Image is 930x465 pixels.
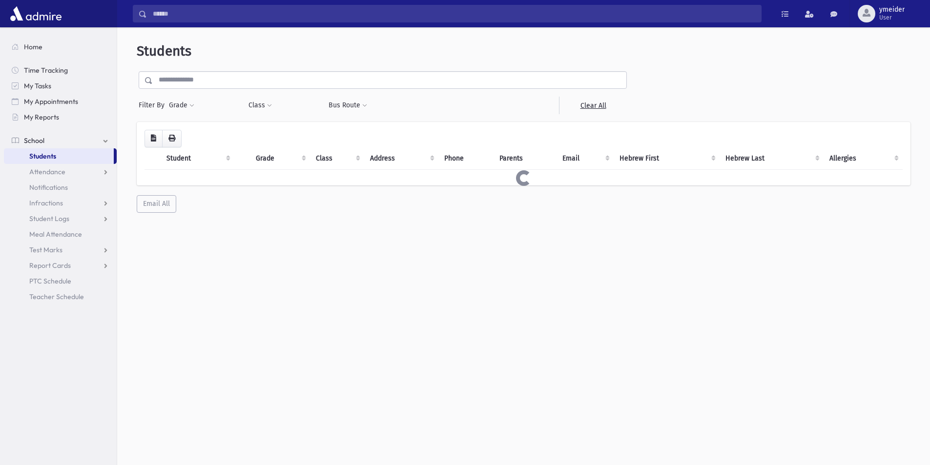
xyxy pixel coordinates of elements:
a: My Reports [4,109,117,125]
th: Student [161,147,234,170]
span: User [879,14,905,21]
span: Test Marks [29,245,62,254]
a: School [4,133,117,148]
button: CSV [145,130,163,147]
a: Meal Attendance [4,226,117,242]
button: Email All [137,195,176,213]
a: Notifications [4,180,117,195]
a: Student Logs [4,211,117,226]
span: Teacher Schedule [29,292,84,301]
span: ymeider [879,6,905,14]
a: Report Cards [4,258,117,273]
a: Home [4,39,117,55]
span: Infractions [29,199,63,207]
th: Hebrew First [614,147,719,170]
a: Infractions [4,195,117,211]
th: Email [557,147,614,170]
th: Address [364,147,438,170]
span: Meal Attendance [29,230,82,239]
span: Students [137,43,191,59]
a: PTC Schedule [4,273,117,289]
button: Class [248,97,272,114]
a: Attendance [4,164,117,180]
a: My Tasks [4,78,117,94]
button: Bus Route [328,97,368,114]
span: Attendance [29,167,65,176]
span: Report Cards [29,261,71,270]
a: Clear All [559,97,627,114]
button: Grade [168,97,195,114]
th: Grade [250,147,310,170]
span: Home [24,42,42,51]
a: Students [4,148,114,164]
a: Teacher Schedule [4,289,117,304]
span: Students [29,152,56,161]
th: Hebrew Last [720,147,824,170]
span: Notifications [29,183,68,192]
span: My Tasks [24,81,51,90]
th: Parents [494,147,557,170]
span: School [24,136,44,145]
span: My Appointments [24,97,78,106]
span: Filter By [139,100,168,110]
input: Search [147,5,761,22]
a: Test Marks [4,242,117,258]
span: PTC Schedule [29,277,71,285]
a: Time Tracking [4,62,117,78]
th: Class [310,147,365,170]
img: AdmirePro [8,4,64,23]
a: My Appointments [4,94,117,109]
span: Time Tracking [24,66,68,75]
span: My Reports [24,113,59,121]
th: Allergies [824,147,903,170]
button: Print [162,130,182,147]
th: Phone [438,147,494,170]
span: Student Logs [29,214,69,223]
